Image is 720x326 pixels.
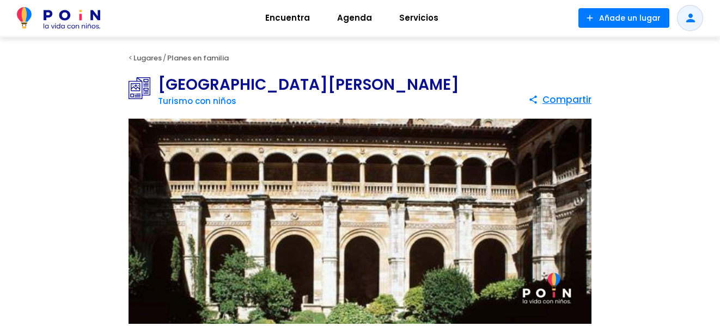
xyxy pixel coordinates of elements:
img: Convento de San Marcos [129,119,591,324]
a: Turismo con niños [158,95,236,107]
img: POiN [17,7,100,29]
a: Planes en familia [167,53,229,63]
div: < / [115,50,605,66]
span: Servicios [394,9,443,27]
a: Agenda [324,5,386,31]
img: Turismo con niños [129,77,158,99]
span: Agenda [332,9,377,27]
h1: [GEOGRAPHIC_DATA][PERSON_NAME] [158,77,459,93]
button: Añade un lugar [578,8,669,28]
a: Lugares [133,53,162,63]
span: Encuentra [260,9,315,27]
button: Compartir [528,90,591,109]
a: Servicios [386,5,452,31]
a: Encuentra [252,5,324,31]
